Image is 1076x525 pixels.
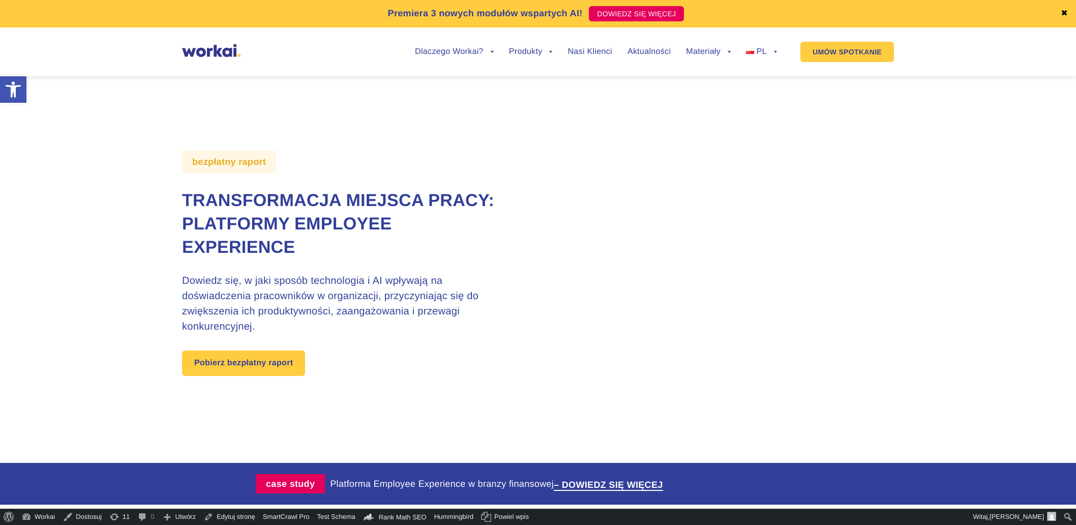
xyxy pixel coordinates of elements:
h3: Dowiedz się, w jaki sposób technologia i AI wpływają na doświadczenia pracowników w organizacji, ... [182,273,510,334]
a: – DOWIEDZ SIĘ WIĘCEJ [554,480,663,489]
p: Premiera 3 nowych modułów wspartych AI! [388,7,583,20]
a: UMÓW SPOTKANIE [800,42,894,62]
a: Pobierz bezpłatny raport [182,351,305,376]
a: Materiały [686,48,731,56]
div: Platforma Employee Experience w branzy finansowej [330,477,673,490]
a: Dostosuj [59,509,106,525]
a: Dlaczego Workai? [415,48,494,56]
a: Witaj, [970,509,1060,525]
span: [PERSON_NAME] [990,513,1044,520]
a: Nasi Klienci [567,48,612,56]
span: 11 [123,509,130,525]
a: Test Schema [314,509,360,525]
a: Edytuj stronę [200,509,259,525]
span: 0 [151,509,154,525]
a: Aktualności [627,48,671,56]
a: Kokpit Rank Math [360,509,431,525]
label: case study [256,474,325,493]
span: Powiel wpis [494,509,529,525]
span: Rank Math SEO [379,513,427,521]
a: case study [256,474,330,493]
a: DOWIEDZ SIĘ WIĘCEJ [589,6,684,21]
a: Workai [18,509,59,525]
span: PL [757,47,767,56]
h1: Transformacja Miejsca Pracy: Platformy Employee Experience [182,189,510,259]
span: Utwórz [175,509,196,525]
a: Hummingbird [431,509,477,525]
label: bezpłatny raport [182,151,276,173]
a: Produkty [509,48,553,56]
a: ✖ [1061,10,1068,18]
a: SmartCrawl Pro [259,509,314,525]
